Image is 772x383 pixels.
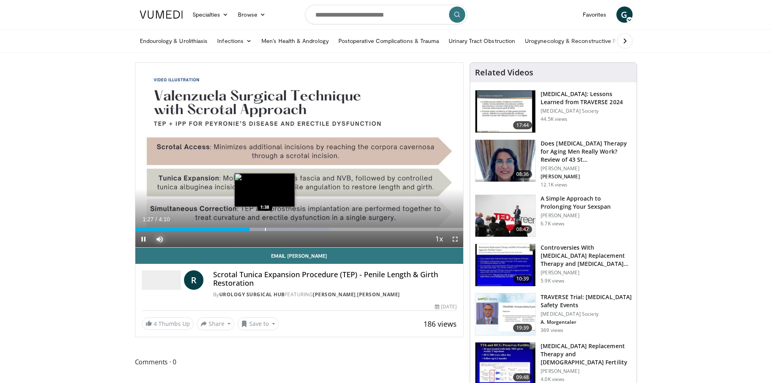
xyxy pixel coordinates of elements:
[135,228,464,231] div: Progress Bar
[431,231,447,247] button: Playback Rate
[237,317,279,330] button: Save to
[475,293,632,336] a: 19:39 TRAVERSE Trial: [MEDICAL_DATA] Safety Events [MEDICAL_DATA] Society A. Morgentaler 369 views
[213,270,457,288] h4: Scrotal Tunica Expansion Procedure (TEP) - Penile Length & Girth Restoration
[435,303,457,310] div: [DATE]
[541,182,567,188] p: 12.1K views
[578,6,612,23] a: Favorites
[541,327,563,334] p: 369 views
[135,231,152,247] button: Pause
[520,33,654,49] a: Urogynecology & Reconstructive Pelvic Surgery
[513,170,532,178] span: 08:36
[154,320,157,327] span: 4
[475,68,533,77] h4: Related Videos
[142,317,194,330] a: 4 Thumbs Up
[357,291,400,298] a: [PERSON_NAME]
[423,319,457,329] span: 186 views
[257,33,334,49] a: Men’s Health & Andrology
[184,270,203,290] a: R
[219,291,285,298] a: Urology Surgical Hub
[140,11,183,19] img: VuMedi Logo
[475,195,632,238] a: 08:47 A Simple Approach to Prolonging Your Sexspan [PERSON_NAME] 6.7K views
[541,220,565,227] p: 6.7K views
[313,291,356,298] a: [PERSON_NAME]
[541,278,565,284] p: 5.9K views
[142,270,181,290] img: Urology Surgical Hub
[152,231,168,247] button: Mute
[135,248,464,264] a: Email [PERSON_NAME]
[143,216,154,223] span: 1:27
[541,195,632,211] h3: A Simple Approach to Prolonging Your Sexspan
[541,293,632,309] h3: TRAVERSE Trial: [MEDICAL_DATA] Safety Events
[213,291,457,298] div: By FEATURING ,
[541,139,632,164] h3: Does [MEDICAL_DATA] Therapy for Aging Men Really Work? Review of 43 St…
[334,33,444,49] a: Postoperative Complications & Trauma
[234,173,295,207] img: image.jpeg
[541,342,632,366] h3: [MEDICAL_DATA] Replacement Therapy and [DEMOGRAPHIC_DATA] Fertility
[135,33,213,49] a: Endourology & Urolithiasis
[135,63,464,248] video-js: Video Player
[305,5,467,24] input: Search topics, interventions
[475,244,632,287] a: 10:39 Controversies With [MEDICAL_DATA] Replacement Therapy and [MEDICAL_DATA] Can… [PERSON_NAME]...
[513,373,532,381] span: 09:48
[541,108,632,114] p: [MEDICAL_DATA] Society
[513,275,532,283] span: 10:39
[475,139,632,188] a: 08:36 Does [MEDICAL_DATA] Therapy for Aging Men Really Work? Review of 43 St… [PERSON_NAME] [PERS...
[513,121,532,129] span: 17:44
[475,90,535,133] img: 1317c62a-2f0d-4360-bee0-b1bff80fed3c.150x105_q85_crop-smart_upscale.jpg
[233,6,270,23] a: Browse
[541,165,632,172] p: [PERSON_NAME]
[188,6,233,23] a: Specialties
[447,231,463,247] button: Fullscreen
[541,319,632,325] p: A. Morgentaler
[197,317,235,330] button: Share
[475,293,535,336] img: 9812f22f-d817-4923-ae6c-a42f6b8f1c21.png.150x105_q85_crop-smart_upscale.png
[616,6,633,23] a: G
[444,33,520,49] a: Urinary Tract Obstruction
[541,376,565,383] p: 4.0K views
[513,225,532,233] span: 08:47
[541,311,632,317] p: [MEDICAL_DATA] Society
[541,90,632,106] h3: [MEDICAL_DATA]: Lessons Learned from TRAVERSE 2024
[475,244,535,286] img: 418933e4-fe1c-4c2e-be56-3ce3ec8efa3b.150x105_q85_crop-smart_upscale.jpg
[541,212,632,219] p: [PERSON_NAME]
[475,195,535,237] img: c4bd4661-e278-4c34-863c-57c104f39734.150x105_q85_crop-smart_upscale.jpg
[541,244,632,268] h3: Controversies With [MEDICAL_DATA] Replacement Therapy and [MEDICAL_DATA] Can…
[475,90,632,133] a: 17:44 [MEDICAL_DATA]: Lessons Learned from TRAVERSE 2024 [MEDICAL_DATA] Society 44.5K views
[541,116,567,122] p: 44.5K views
[159,216,170,223] span: 4:10
[513,324,532,332] span: 19:39
[541,173,632,180] p: [PERSON_NAME]
[541,270,632,276] p: [PERSON_NAME]
[135,357,464,367] span: Comments 0
[156,216,157,223] span: /
[541,368,632,374] p: [PERSON_NAME]
[475,140,535,182] img: 1fb63f24-3a49-41d9-af93-8ce49bfb7a73.png.150x105_q85_crop-smart_upscale.png
[212,33,257,49] a: Infections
